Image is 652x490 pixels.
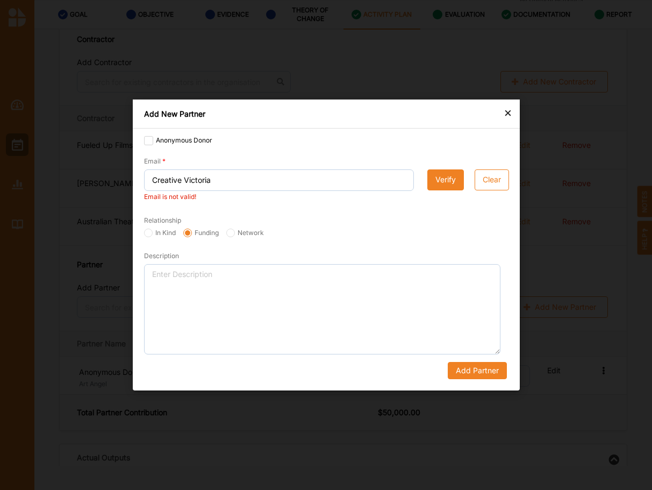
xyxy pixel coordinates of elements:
label: Description [144,252,179,260]
button: Add Partner [447,362,506,379]
button: Verify [427,169,464,190]
input: Network [226,229,235,237]
label: In Kind [144,229,176,237]
input: Enter email address [144,169,414,191]
div: Email is not valid! [144,193,414,201]
label: Anonymous Donor [144,136,212,145]
label: Funding [183,229,219,237]
div: Add New Partner [133,100,520,129]
label: Email [144,157,166,166]
div: × [504,106,512,119]
input: Funding [183,229,192,237]
label: Network [226,229,264,237]
input: In Kind [144,229,153,237]
button: Clear [475,169,509,190]
label: Relationship [144,216,181,225]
